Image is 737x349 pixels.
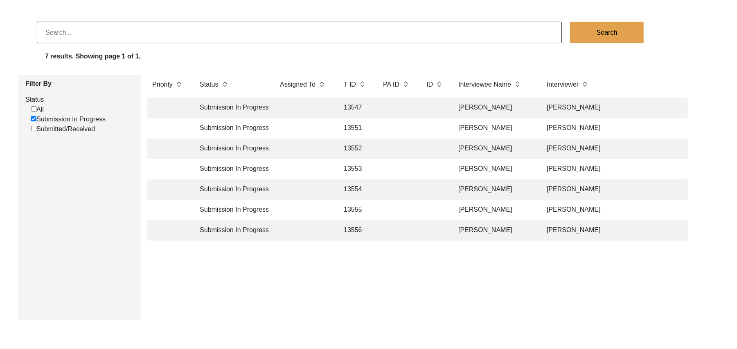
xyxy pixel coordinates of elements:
td: [PERSON_NAME] [453,118,535,139]
td: [PERSON_NAME] [453,139,535,159]
td: 13556 [339,220,372,241]
td: 13554 [339,179,372,200]
img: sort-button.png [319,80,325,89]
label: Submitted/Received [31,124,95,134]
td: [PERSON_NAME] [542,159,685,179]
label: 7 results. Showing page 1 of 1. [45,51,141,61]
td: Submission In Progress [195,139,268,159]
input: Submission In Progress [31,116,36,121]
td: [PERSON_NAME] [453,98,535,118]
label: ID [426,80,433,89]
label: All [31,105,44,114]
td: 13547 [339,98,372,118]
label: Submission In Progress [31,114,106,124]
td: [PERSON_NAME] [453,220,535,241]
td: [PERSON_NAME] [542,220,685,241]
td: 13553 [339,159,372,179]
td: Submission In Progress [195,220,268,241]
label: T ID [344,80,356,89]
td: Submission In Progress [195,118,268,139]
td: [PERSON_NAME] [453,159,535,179]
td: 13551 [339,118,372,139]
td: Submission In Progress [195,159,268,179]
label: Status [200,80,218,89]
img: sort-button.png [514,80,520,89]
input: Search... [37,22,562,43]
td: Submission In Progress [195,179,268,200]
label: Status [25,95,135,105]
img: sort-button.png [582,80,588,89]
button: Search [570,22,644,43]
input: Submitted/Received [31,126,36,131]
td: 13555 [339,200,372,220]
input: All [31,106,36,112]
img: sort-button.png [359,80,365,89]
td: 13552 [339,139,372,159]
td: Submission In Progress [195,98,268,118]
label: Filter By [25,79,135,89]
img: sort-button.png [176,80,182,89]
label: Interviewee Name [458,80,511,89]
td: [PERSON_NAME] [542,118,685,139]
td: [PERSON_NAME] [453,179,535,200]
td: [PERSON_NAME] [542,98,685,118]
img: sort-button.png [403,80,408,89]
td: [PERSON_NAME] [542,200,685,220]
td: [PERSON_NAME] [542,139,685,159]
label: PA ID [383,80,399,89]
img: sort-button.png [222,80,228,89]
label: Priority [152,80,173,89]
td: [PERSON_NAME] [453,200,535,220]
label: Assigned To [280,80,316,89]
td: [PERSON_NAME] [542,179,685,200]
td: Submission In Progress [195,200,268,220]
img: sort-button.png [436,80,442,89]
label: Interviewer [547,80,579,89]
